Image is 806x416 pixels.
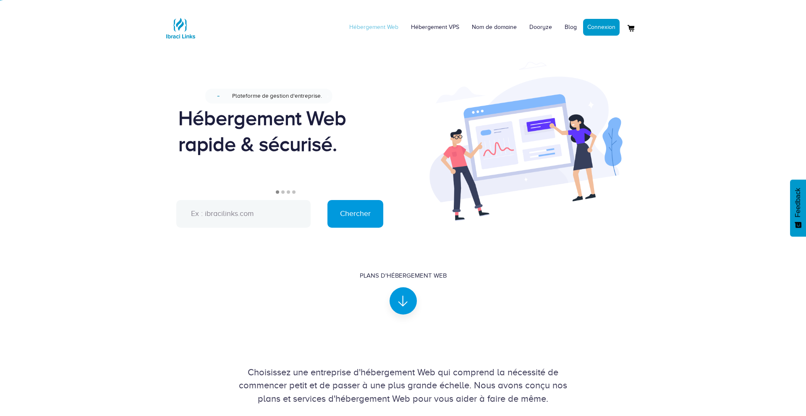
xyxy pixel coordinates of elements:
[790,179,806,237] button: Feedback - Afficher l’enquête
[466,15,523,40] a: Nom de domaine
[217,96,219,96] span: Nouveau
[176,200,311,228] input: Ex : ibracilinks.com
[360,271,447,280] div: Plans d'hébergement Web
[232,93,322,99] span: Plateforme de gestion d'entreprise.
[178,105,390,157] div: Hébergement Web rapide & sécurisé.
[327,200,383,228] input: Chercher
[164,366,642,405] div: Choisissez une entreprise d'hébergement Web qui comprend la nécessité de commencer petit et de pa...
[583,19,620,36] a: Connexion
[205,87,364,105] a: NouveauPlateforme de gestion d'entreprise.
[794,188,802,217] span: Feedback
[523,15,558,40] a: Dooryze
[360,271,447,307] a: Plans d'hébergement Web
[164,4,197,45] a: Logo Ibraci Links
[164,11,197,45] img: Logo Ibraci Links
[405,15,466,40] a: Hébergement VPS
[558,15,583,40] a: Blog
[343,15,405,40] a: Hébergement Web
